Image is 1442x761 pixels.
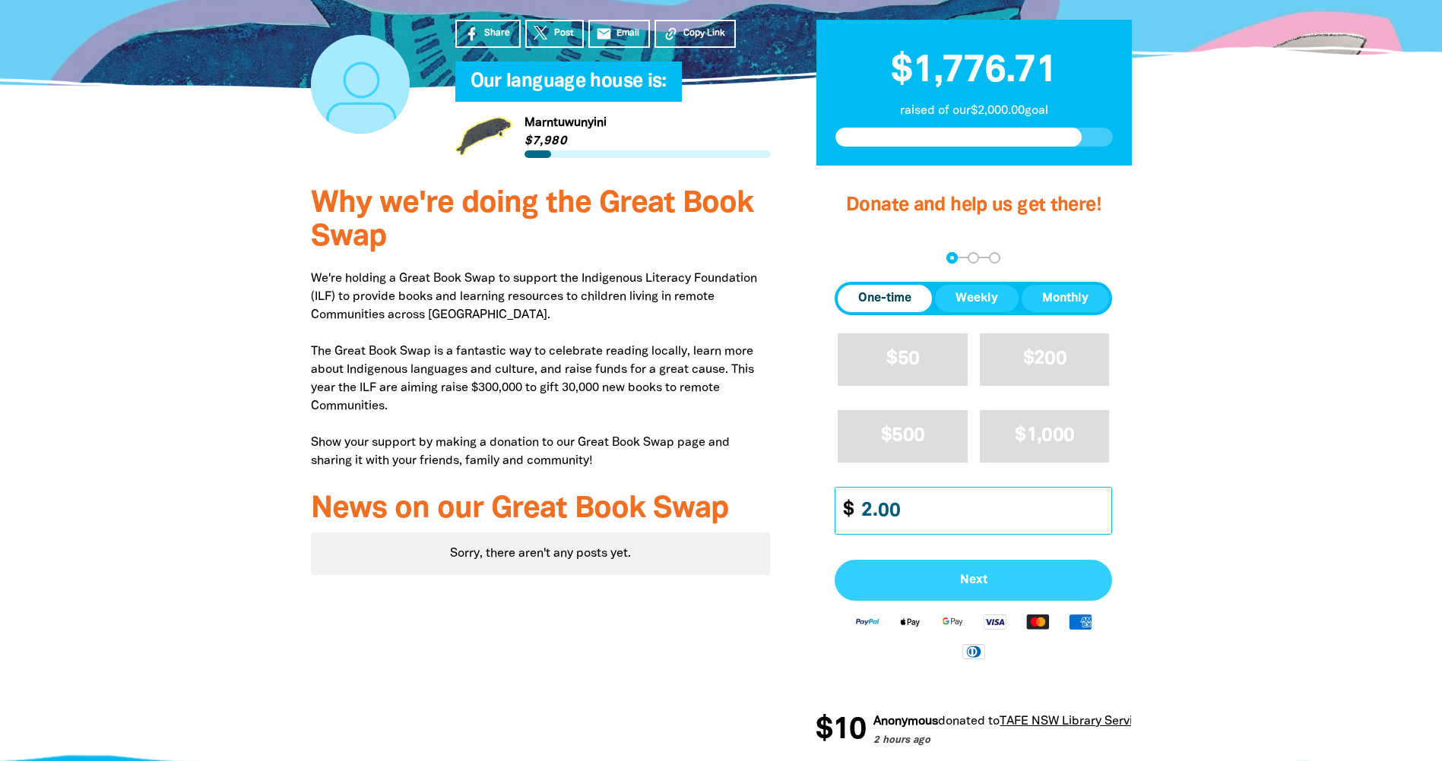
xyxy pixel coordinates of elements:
[311,190,753,251] span: Why we're doing the Great Book Swap
[980,333,1110,386] button: $200
[1015,427,1074,444] span: $1,000
[838,333,968,386] button: $50
[946,252,958,264] button: Navigate to step 1 of 3 to enter your donation amount
[525,20,584,48] a: Post
[846,197,1101,214] span: Donate and help us get there!
[1022,285,1109,312] button: Monthly
[952,643,995,660] img: Diners Club logo
[886,350,919,368] span: $50
[956,289,998,308] span: Weekly
[968,252,979,264] button: Navigate to step 2 of 3 to enter your details
[311,493,771,526] h3: News on our Great Book Swap
[471,73,667,102] span: Our language house is:
[891,54,1057,89] span: $1,776.71
[816,706,1131,755] div: Donation stream
[484,27,510,40] span: Share
[1000,716,1152,727] a: TAFE NSW Library Services
[311,532,771,575] div: Sorry, there aren't any posts yet.
[1042,289,1089,308] span: Monthly
[1059,613,1101,630] img: American Express logo
[588,20,651,48] a: emailEmail
[935,285,1019,312] button: Weekly
[816,715,866,746] span: $10
[931,613,974,630] img: Google Pay logo
[881,427,924,444] span: $500
[835,488,854,534] span: $
[311,270,771,470] p: We're holding a Great Book Swap to support the Indigenous Literacy Foundation (ILF) to provide bo...
[851,488,1111,534] input: Enter custom amount
[835,102,1113,120] p: raised of our $2,000.00 goal
[838,410,968,463] button: $500
[838,285,932,312] button: One-time
[596,26,612,42] i: email
[835,601,1112,671] div: Available payment methods
[1016,613,1059,630] img: Mastercard logo
[455,87,771,96] h6: My Team
[311,532,771,575] div: Paginated content
[835,282,1112,315] div: Donation frequency
[835,560,1112,601] button: Pay with Credit Card
[858,289,911,308] span: One-time
[980,410,1110,463] button: $1,000
[616,27,639,40] span: Email
[989,252,1000,264] button: Navigate to step 3 of 3 to enter your payment details
[851,574,1095,586] span: Next
[846,613,889,630] img: Paypal logo
[974,613,1016,630] img: Visa logo
[455,20,521,48] a: Share
[683,27,725,40] span: Copy Link
[1023,350,1066,368] span: $200
[554,27,573,40] span: Post
[889,613,931,630] img: Apple Pay logo
[938,716,1000,727] span: donated to
[654,20,736,48] button: Copy Link
[873,716,938,727] em: Anonymous
[873,734,1152,749] p: 2 hours ago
